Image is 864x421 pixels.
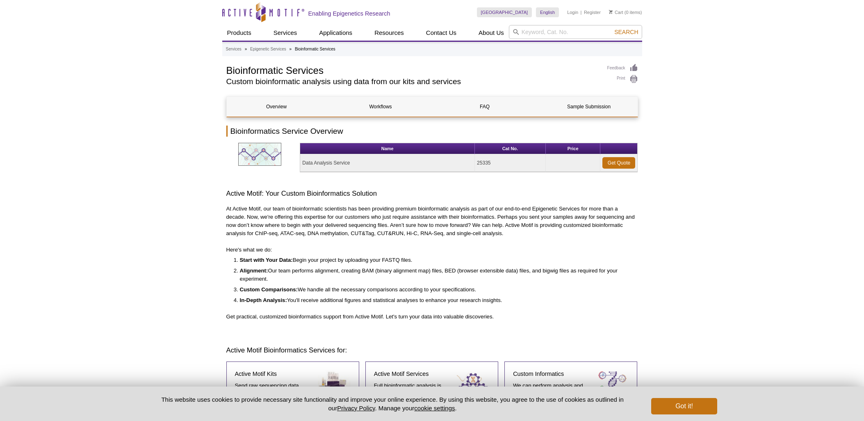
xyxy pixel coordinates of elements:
[290,47,292,51] li: »
[318,370,351,395] img: Active Motif Kit
[235,382,312,414] p: Send raw sequencing data (FASTQ files) acquired from our , , , or .
[337,405,375,412] a: Privacy Policy
[513,370,590,378] h4: Custom Informatics
[536,7,559,17] a: English
[227,97,326,117] a: Overview
[651,398,717,414] button: Got it!
[240,286,630,294] li: We handle all the necessary comparisons according to your specifications.
[477,7,532,17] a: [GEOGRAPHIC_DATA]
[226,345,638,355] h3: Active Motif Bioinformatics Services for:
[584,9,601,15] a: Register
[598,370,627,412] img: Custom Services
[421,25,461,41] a: Contact Us
[295,47,335,51] li: Bioinformatic Services
[374,370,451,378] h4: Active Motif Services
[240,267,630,283] li: Our team performs alignment, creating BAM (binary alignment map) files, BED (browser extensible d...
[226,246,638,254] p: Here's what we do:
[222,25,256,41] a: Products
[240,268,268,274] strong: Alignment:
[235,370,312,378] h4: Active Motif Kits
[240,256,630,264] li: Begin your project by uploading your FASTQ files.
[546,143,601,154] th: Price
[457,370,490,398] img: Epigenetic Services
[226,205,638,238] p: At Active Motif, our team of bioinformatic scientists has been providing premium bioinformatic an...
[414,405,455,412] button: cookie settings
[374,382,451,406] p: Full bioinformatic analysis is included with all Active Motif .
[226,78,599,85] h2: Custom bioinformatic analysis using data from our kits and services
[369,25,409,41] a: Resources
[269,25,302,41] a: Services
[607,75,638,84] a: Print
[607,64,638,73] a: Feedback
[602,157,635,169] a: Get Quote
[609,7,642,17] li: (0 items)
[308,10,390,17] h2: Enabling Epigenetics Research
[435,97,535,117] a: FAQ
[300,143,475,154] th: Name
[250,46,286,53] a: Epigenetic Services
[240,286,298,293] strong: Custom Comparisons:
[475,143,546,154] th: Cat No.
[226,64,599,76] h1: Bioinformatic Services
[147,395,638,412] p: This website uses cookies to provide necessary site functionality and improve your online experie...
[614,29,638,35] span: Search
[612,28,641,36] button: Search
[238,143,281,166] img: Bioinformatic data
[240,296,630,304] li: You'll receive additional figures and statistical analyses to enhance your research insights.
[474,25,509,41] a: About Us
[300,154,475,172] td: Data Analysis Service
[240,297,287,303] strong: In-Depth Analysis:
[475,154,546,172] td: 25335
[581,7,582,17] li: |
[240,257,293,263] strong: Start with Your Data:
[226,126,638,137] h2: Bioinformatics Service Overview
[331,97,431,117] a: Workflows
[226,313,638,321] p: Get practical, customized bioinformatics support from Active Motif. Let's turn your data into val...
[245,47,247,51] li: »
[509,25,642,39] input: Keyword, Cat. No.
[226,46,242,53] a: Services
[539,97,639,117] a: Sample Submission
[314,25,357,41] a: Applications
[226,189,638,199] h3: Active Motif: Your Custom Bioinformatics Solution
[609,10,613,14] img: Your Cart
[567,9,578,15] a: Login
[609,9,623,15] a: Cart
